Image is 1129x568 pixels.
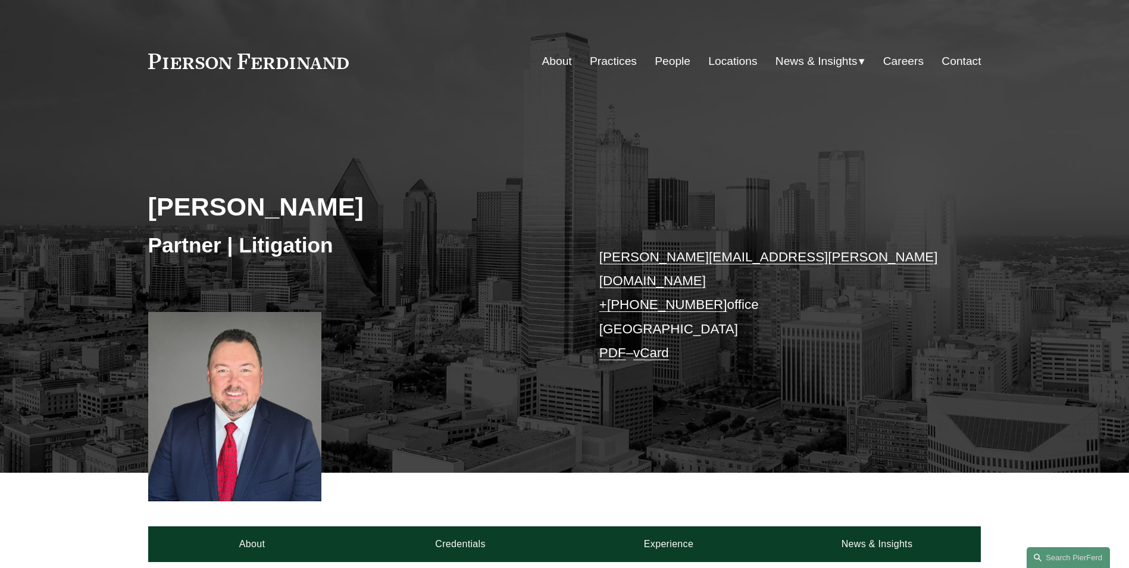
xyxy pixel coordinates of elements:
a: PDF [599,345,626,360]
a: vCard [633,345,669,360]
a: About [542,50,572,73]
a: Credentials [356,526,565,562]
a: [PHONE_NUMBER] [607,297,727,312]
a: People [655,50,690,73]
a: Careers [883,50,924,73]
a: + [599,297,607,312]
a: Locations [708,50,757,73]
span: News & Insights [775,51,858,72]
a: News & Insights [773,526,981,562]
h2: [PERSON_NAME] [148,191,565,222]
a: Experience [565,526,773,562]
a: About [148,526,356,562]
p: office [GEOGRAPHIC_DATA] – [599,245,946,366]
a: Practices [590,50,637,73]
a: [PERSON_NAME][EMAIL_ADDRESS][PERSON_NAME][DOMAIN_NAME] [599,249,938,288]
a: Search this site [1027,547,1110,568]
a: Contact [942,50,981,73]
a: folder dropdown [775,50,865,73]
h3: Partner | Litigation [148,232,565,258]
